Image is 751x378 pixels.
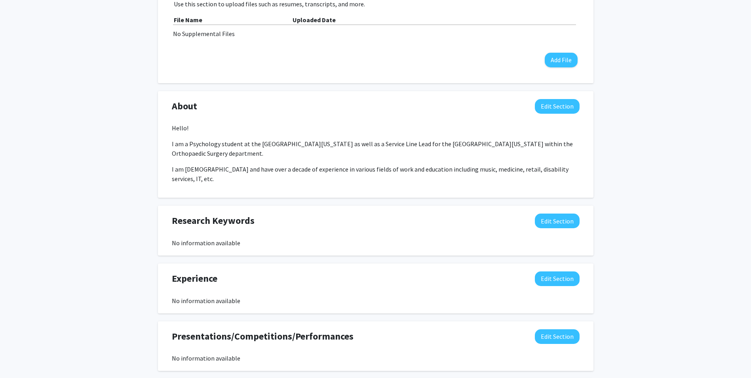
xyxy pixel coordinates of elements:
[172,271,217,286] span: Experience
[535,329,580,344] button: Edit Presentations/Competitions/Performances
[545,53,578,67] button: Add File
[172,353,580,363] div: No information available
[172,99,197,113] span: About
[172,214,255,228] span: Research Keywords
[172,139,580,158] p: I am a Psychology student at the [GEOGRAPHIC_DATA][US_STATE] as well as a Service Line Lead for t...
[293,16,336,24] b: Uploaded Date
[172,164,580,183] p: I am [DEMOGRAPHIC_DATA] and have over a decade of experience in various fields of work and educat...
[173,29,578,38] div: No Supplemental Files
[172,238,580,248] div: No information available
[6,342,34,372] iframe: Chat
[172,329,354,344] span: Presentations/Competitions/Performances
[174,16,202,24] b: File Name
[535,99,580,114] button: Edit About
[535,271,580,286] button: Edit Experience
[535,214,580,228] button: Edit Research Keywords
[172,123,580,133] p: Hello!
[172,296,580,305] div: No information available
